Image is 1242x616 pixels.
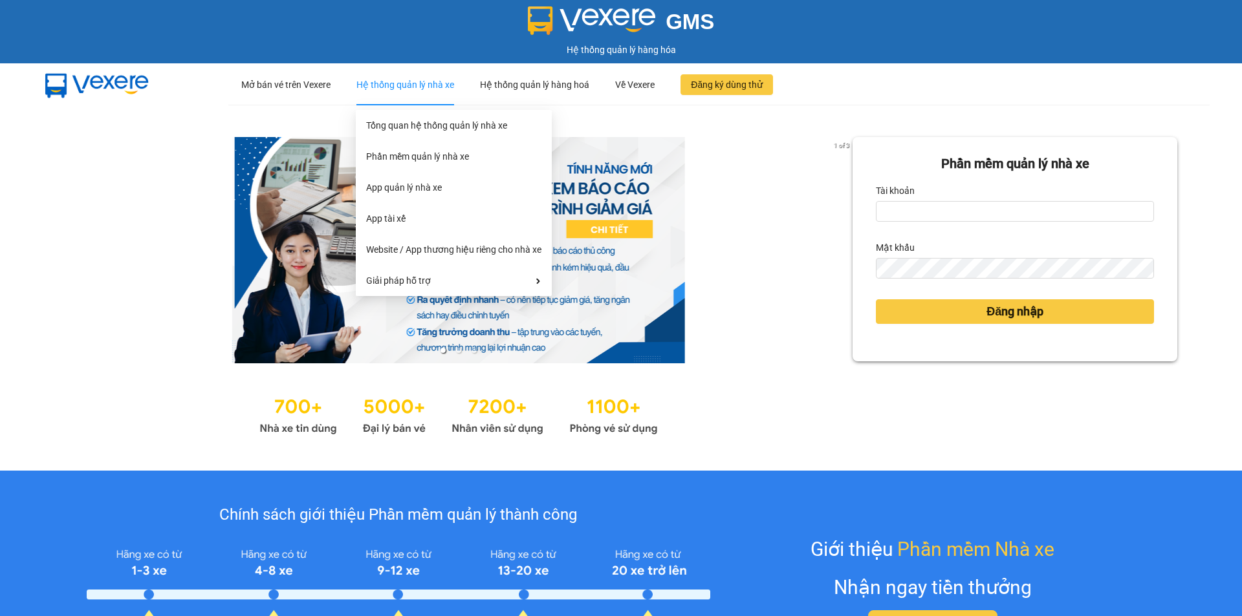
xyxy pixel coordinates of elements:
button: next slide / item [834,137,853,363]
a: GMS [528,19,715,30]
span: Phần mềm Nhà xe [897,534,1054,564]
div: Phần mềm quản lý nhà xe [876,154,1154,174]
div: Mở bán vé trên Vexere [241,64,331,105]
span: GMS [666,10,714,34]
button: Đăng nhập [876,299,1154,324]
span: Đăng nhập [986,303,1043,321]
input: Mật khẩu [876,258,1154,279]
div: Hệ thống quản lý hàng hoá [480,64,589,105]
button: previous slide / item [65,137,83,363]
button: Đăng ký dùng thử [681,74,773,95]
label: Tài khoản [876,180,915,201]
div: Nhận ngay tiền thưởng [834,572,1032,602]
div: Giới thiệu [811,534,1054,564]
label: Mật khẩu [876,237,915,258]
div: Chính sách giới thiệu Phần mềm quản lý thành công [87,503,710,527]
p: 1 of 3 [830,137,853,154]
span: Đăng ký dùng thử [691,78,763,92]
img: mbUUG5Q.png [32,63,162,106]
li: slide item 1 [441,348,446,353]
img: Statistics.png [259,389,658,438]
li: slide item 3 [472,348,477,353]
li: slide item 2 [456,348,461,353]
div: Hệ thống quản lý nhà xe [356,64,454,105]
div: Về Vexere [615,64,655,105]
div: Hệ thống quản lý hàng hóa [3,43,1239,57]
img: logo 2 [528,6,656,35]
input: Tài khoản [876,201,1154,222]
